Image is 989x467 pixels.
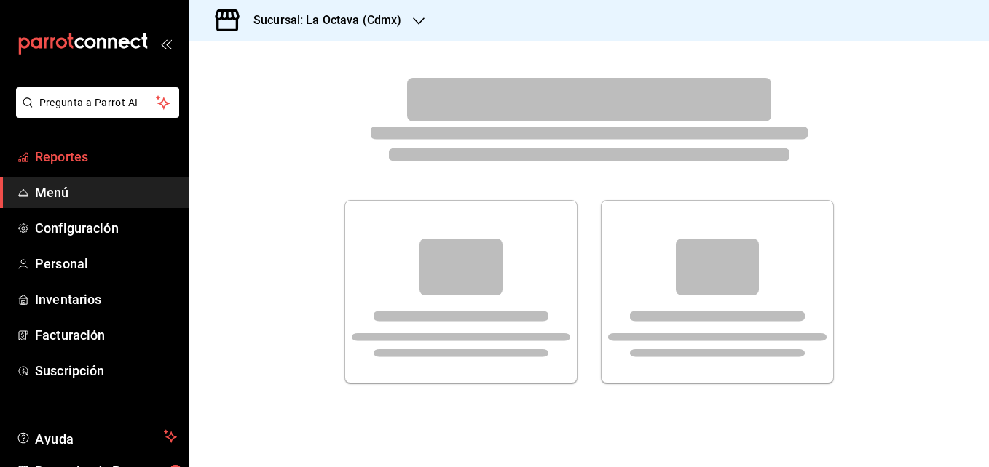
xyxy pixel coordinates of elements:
span: Ayuda [35,428,158,445]
button: Pregunta a Parrot AI [16,87,179,118]
button: open_drawer_menu [160,38,172,49]
h3: Sucursal: La Octava (Cdmx) [242,12,401,29]
span: Reportes [35,147,177,167]
span: Personal [35,254,177,274]
a: Pregunta a Parrot AI [10,105,179,121]
span: Inventarios [35,290,177,309]
span: Configuración [35,218,177,238]
span: Pregunta a Parrot AI [39,95,157,111]
span: Menú [35,183,177,202]
span: Facturación [35,325,177,345]
span: Suscripción [35,361,177,380]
